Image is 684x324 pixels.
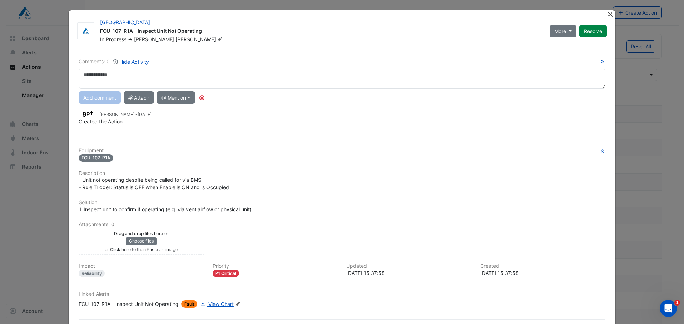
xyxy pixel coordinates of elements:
div: Reliability [79,270,105,277]
button: Hide Activity [113,58,149,66]
h6: Created [480,263,606,269]
a: View Chart [199,300,234,308]
h6: Priority [213,263,338,269]
div: FCU-107-R1A - Inspect Unit Not Operating [79,300,178,308]
span: - Unit not operating despite being called for via BMS - Rule Trigger: Status is OFF when Enable i... [79,177,229,190]
span: 2025-08-22 15:37:59 [138,112,151,117]
button: More [550,25,576,37]
span: [PERSON_NAME] [176,36,224,43]
span: -> [128,36,133,42]
span: More [554,27,566,35]
div: [DATE] 15:37:58 [346,269,472,277]
small: Drag and drop files here or [114,231,169,236]
a: [GEOGRAPHIC_DATA] [100,19,150,25]
span: 1 [674,300,680,306]
h6: Equipment [79,148,605,154]
div: P1 Critical [213,270,239,277]
span: [PERSON_NAME] [134,36,174,42]
div: Tooltip anchor [199,95,205,101]
button: Attach [124,91,154,104]
button: Choose files [126,237,157,245]
button: Resolve [579,25,607,37]
h6: Description [79,170,605,176]
span: Fault [181,300,197,308]
span: 1. Inspect unit to confirm if operating (e.g. via vent airflow or physical unit) [79,206,252,212]
fa-icon: Edit Linked Alerts [235,302,240,307]
h6: Impact [79,263,204,269]
span: FCU-107-R1A [79,154,113,162]
h6: Updated [346,263,472,269]
span: View Chart [208,301,234,307]
h6: Linked Alerts [79,291,605,297]
button: @ Mention [157,91,195,104]
img: GPT Retail [79,110,97,118]
h6: Solution [79,200,605,206]
iframe: Intercom live chat [660,300,677,317]
small: [PERSON_NAME] - [99,111,151,118]
button: Close [606,10,614,18]
span: In Progress [100,36,126,42]
h6: Attachments: 0 [79,222,605,228]
img: Airmaster Australia [78,28,94,35]
div: Comments: 0 [79,58,149,66]
span: Created the Action [79,118,123,124]
div: FCU-107-R1A - Inspect Unit Not Operating [100,27,541,36]
div: [DATE] 15:37:58 [480,269,606,277]
small: or Click here to then Paste an image [105,247,178,252]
